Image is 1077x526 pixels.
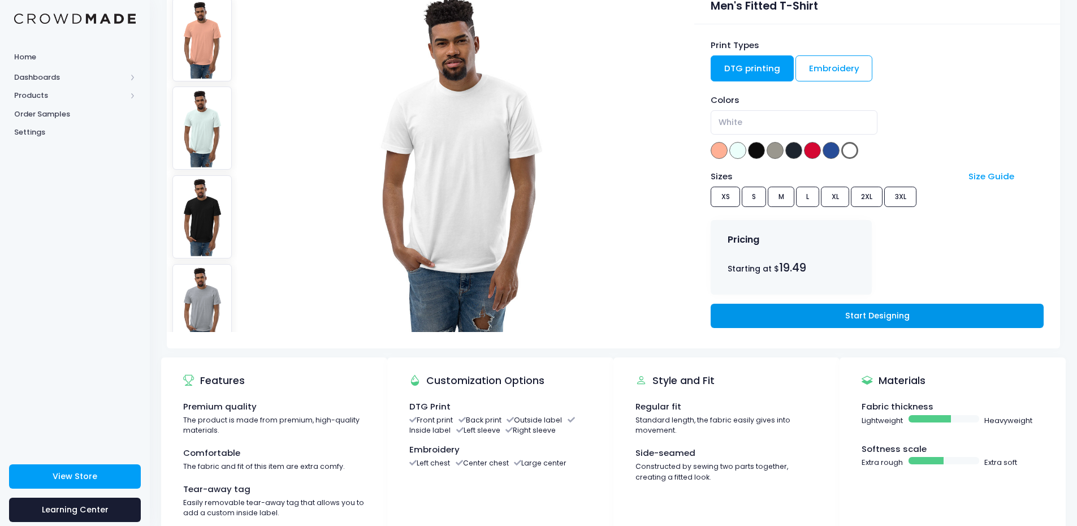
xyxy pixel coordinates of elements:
[635,462,818,482] div: Constructed by sewing two parts together, creating a fitted look.
[635,400,818,413] div: Regular fit
[862,400,1044,413] div: Fabric thickness
[909,457,979,464] span: Basic example
[706,170,963,183] div: Sizes
[728,260,855,276] div: Starting at $
[409,443,591,456] div: Embroidery
[909,415,979,422] span: Basic example
[9,498,141,522] a: Learning Center
[183,483,365,495] div: Tear-away tag
[14,51,136,63] span: Home
[795,55,873,81] a: Embroidery
[711,304,1043,328] a: Start Designing
[728,234,759,245] h4: Pricing
[14,109,136,120] span: Order Samples
[183,498,365,519] div: Easily removable tear-away tag that allows you to add a custom inside label.
[456,458,509,468] li: Center chest
[409,415,575,436] li: Inside label
[505,425,556,435] li: Right sleeve
[984,457,1017,468] span: Extra soft
[183,365,245,397] div: Features
[711,94,1043,106] div: Colors
[862,365,925,397] div: Materials
[968,170,1014,182] a: Size Guide
[711,110,877,135] span: White
[409,415,453,425] li: Front print
[711,39,1043,51] div: Print Types
[53,471,97,482] span: View Store
[456,425,500,435] li: Left sleeve
[409,400,591,413] div: DTG Print
[862,415,903,426] span: Lightweight
[183,447,365,459] div: Comfortable
[42,504,109,515] span: Learning Center
[409,458,450,468] li: Left chest
[183,400,365,413] div: Premium quality
[459,415,501,425] li: Back print
[635,415,818,436] div: Standard length, the fabric easily gives into movement.
[984,415,1032,426] span: Heavyweight
[862,457,903,468] span: Extra rough
[711,55,794,81] a: DTG printing
[183,462,365,472] div: The fabric and fit of this item are extra comfy.
[507,415,562,425] li: Outside label
[719,117,742,128] span: White
[635,447,818,459] div: Side-seamed
[14,14,136,24] img: Logo
[779,260,806,275] span: 19.49
[14,72,126,83] span: Dashboards
[514,458,566,468] li: Large center
[14,90,126,101] span: Products
[862,443,1044,455] div: Softness scale
[409,365,544,397] div: Customization Options
[635,365,715,397] div: Style and Fit
[14,127,136,138] span: Settings
[9,464,141,489] a: View Store
[183,415,365,436] div: The product is made from premium, high-quality materials.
